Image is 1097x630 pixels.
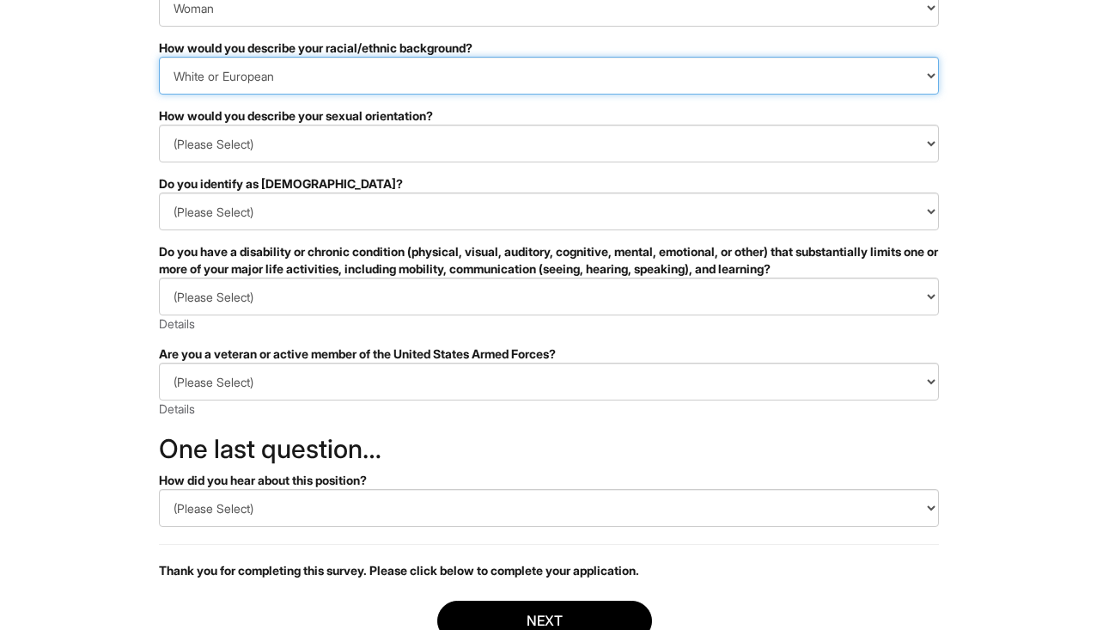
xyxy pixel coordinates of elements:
div: Do you have a disability or chronic condition (physical, visual, auditory, cognitive, mental, emo... [159,243,939,278]
select: Do you identify as transgender? [159,193,939,230]
div: Are you a veteran or active member of the United States Armed Forces? [159,346,939,363]
div: How would you describe your sexual orientation? [159,107,939,125]
h2: One last question… [159,435,939,463]
select: How would you describe your sexual orientation? [159,125,939,162]
a: Details [159,401,195,416]
p: Thank you for completing this survey. Please click below to complete your application. [159,562,939,579]
select: How would you describe your racial/ethnic background? [159,57,939,95]
a: Details [159,316,195,331]
select: Are you a veteran or active member of the United States Armed Forces? [159,363,939,401]
select: How did you hear about this position? [159,489,939,527]
div: Do you identify as [DEMOGRAPHIC_DATA]? [159,175,939,193]
div: How would you describe your racial/ethnic background? [159,40,939,57]
select: Do you have a disability or chronic condition (physical, visual, auditory, cognitive, mental, emo... [159,278,939,315]
div: How did you hear about this position? [159,472,939,489]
